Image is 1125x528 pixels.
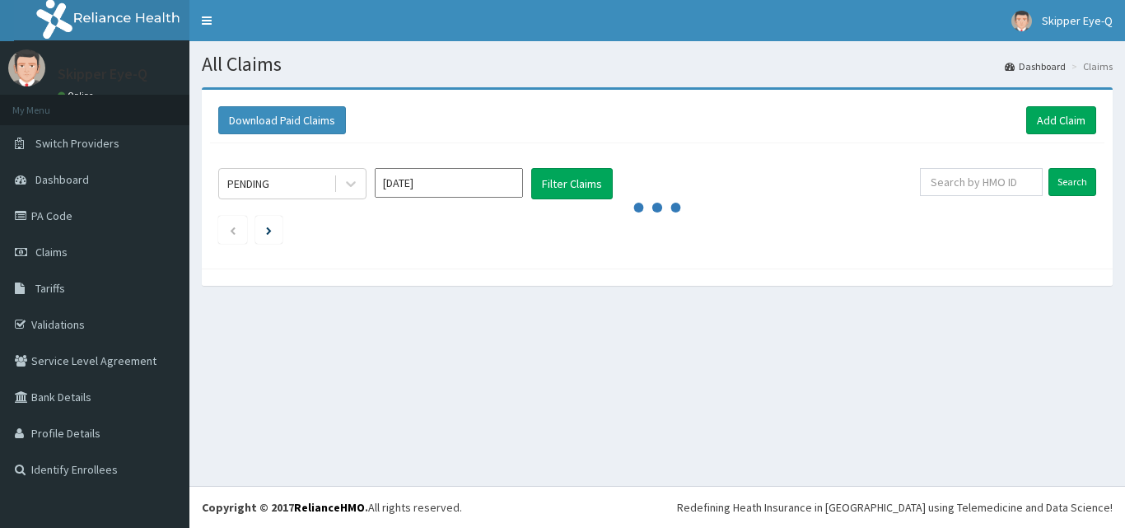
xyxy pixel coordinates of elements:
footer: All rights reserved. [189,486,1125,528]
button: Filter Claims [531,168,613,199]
a: Add Claim [1026,106,1096,134]
p: Skipper Eye-Q [58,67,147,82]
button: Download Paid Claims [218,106,346,134]
a: Next page [266,222,272,237]
input: Search by HMO ID [920,168,1043,196]
a: RelianceHMO [294,500,365,515]
span: Tariffs [35,281,65,296]
span: Dashboard [35,172,89,187]
img: User Image [1011,11,1032,31]
span: Claims [35,245,68,259]
svg: audio-loading [633,183,682,232]
strong: Copyright © 2017 . [202,500,368,515]
a: Online [58,90,97,101]
div: PENDING [227,175,269,192]
h1: All Claims [202,54,1113,75]
span: Skipper Eye-Q [1042,13,1113,28]
li: Claims [1067,59,1113,73]
input: Select Month and Year [375,168,523,198]
a: Dashboard [1005,59,1066,73]
div: Redefining Heath Insurance in [GEOGRAPHIC_DATA] using Telemedicine and Data Science! [677,499,1113,516]
a: Previous page [229,222,236,237]
input: Search [1048,168,1096,196]
img: User Image [8,49,45,86]
span: Switch Providers [35,136,119,151]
